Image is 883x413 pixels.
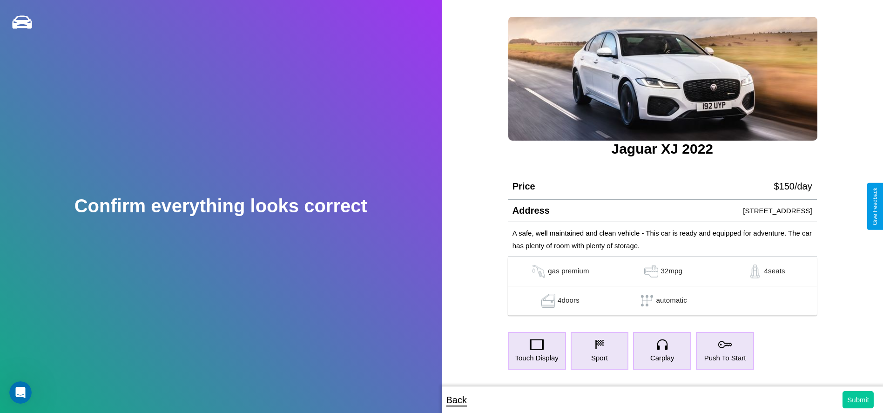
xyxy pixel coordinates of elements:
p: Carplay [650,352,674,364]
div: Give Feedback [872,188,878,225]
img: gas [539,294,558,308]
img: gas [746,264,764,278]
p: $ 150 /day [774,178,812,195]
p: A safe, well maintained and clean vehicle - This car is ready and equipped for adventure. The car... [512,227,812,252]
h4: Price [512,181,535,192]
img: gas [642,264,661,278]
h3: Jaguar XJ 2022 [508,141,817,157]
p: Back [446,392,467,408]
p: 32 mpg [661,264,682,278]
p: Push To Start [704,352,746,364]
h4: Address [512,205,550,216]
iframe: Intercom live chat [9,381,32,404]
p: automatic [656,294,687,308]
button: Submit [843,391,874,408]
p: Touch Display [515,352,558,364]
h2: Confirm everything looks correct [74,196,367,217]
p: 4 doors [558,294,580,308]
img: gas [529,264,548,278]
p: [STREET_ADDRESS] [743,204,812,217]
p: Sport [591,352,608,364]
p: 4 seats [764,264,785,278]
table: simple table [508,257,817,316]
p: gas premium [548,264,589,278]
